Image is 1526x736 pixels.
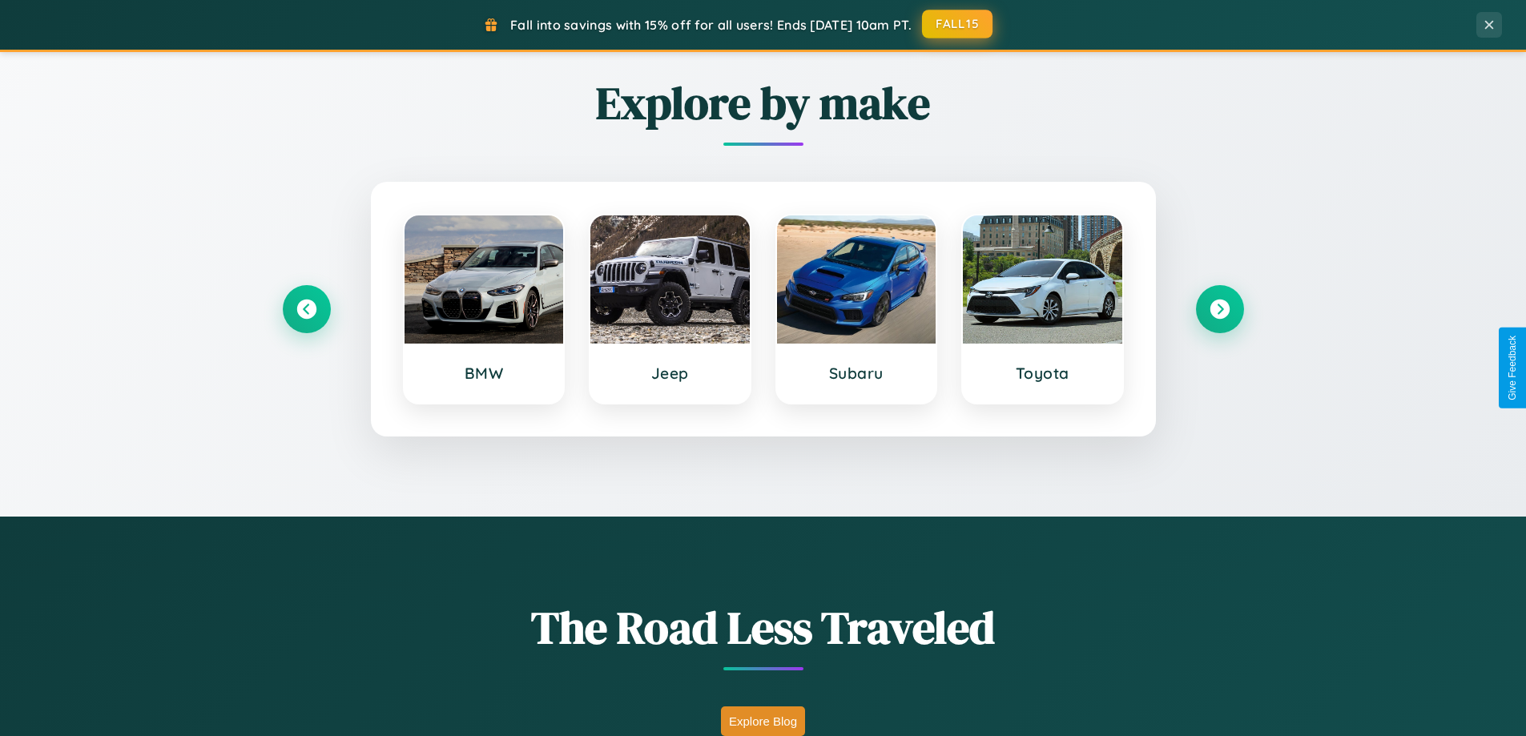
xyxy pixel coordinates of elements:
h3: Jeep [606,364,734,383]
h3: BMW [421,364,548,383]
div: Give Feedback [1507,336,1518,400]
span: Fall into savings with 15% off for all users! Ends [DATE] 10am PT. [510,17,912,33]
h3: Toyota [979,364,1106,383]
button: Explore Blog [721,706,805,736]
h2: Explore by make [283,72,1244,134]
button: FALL15 [922,10,993,38]
h3: Subaru [793,364,920,383]
h1: The Road Less Traveled [283,597,1244,658]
